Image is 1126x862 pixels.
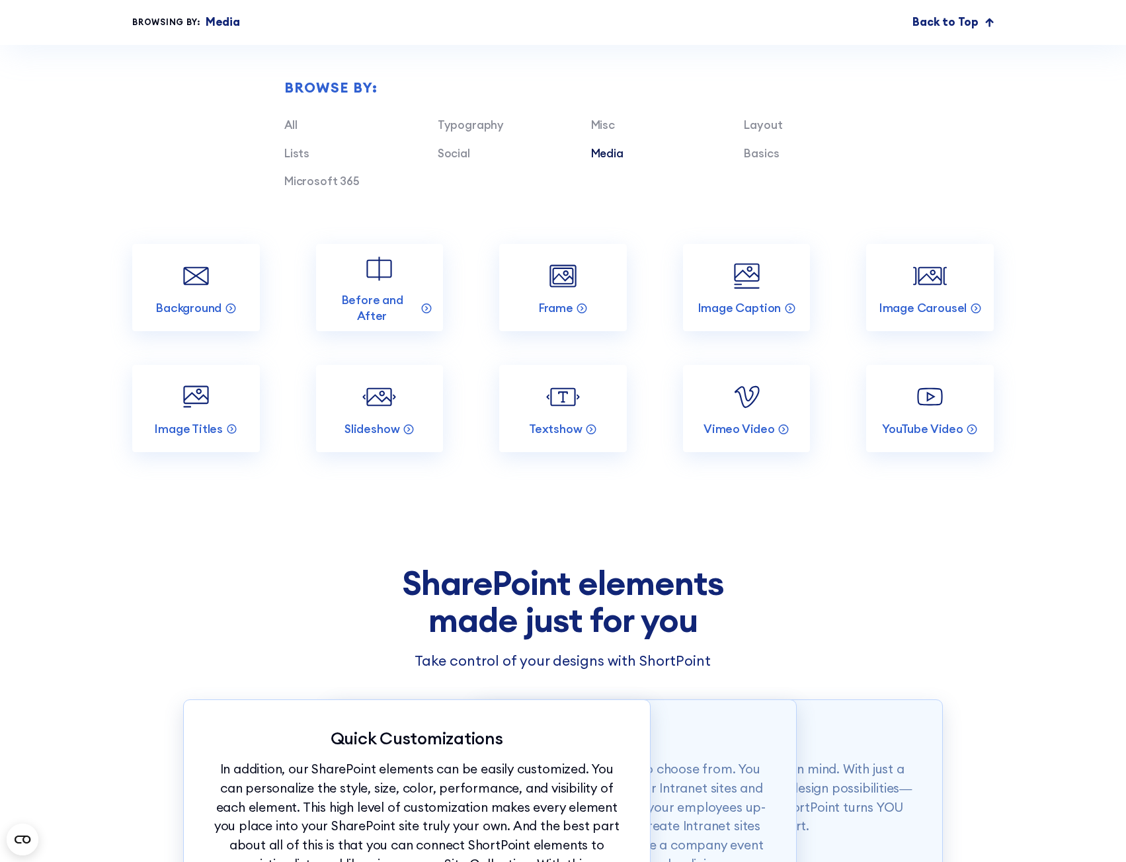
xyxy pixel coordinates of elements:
p: Image Caption [698,300,782,315]
a: Vimeo Video [683,365,810,452]
a: Microsoft 365 [284,174,360,188]
a: Social [438,146,470,161]
img: Frame [546,259,580,293]
a: Textshow [499,365,626,452]
p: Image Carousel [879,300,967,315]
a: Image Carousel [866,244,993,331]
a: Layout [744,118,782,132]
a: YouTube Video [866,365,993,452]
a: Image Titles [132,365,259,452]
p: Textshow [529,421,583,436]
img: Vimeo Video [730,380,764,414]
h2: SharePoint elements made just for you [183,565,944,639]
a: Basics [744,146,779,161]
a: Lists [284,146,309,161]
p: Image Titles [154,421,223,436]
img: YouTube Video [913,380,947,414]
h3: Take control of your designs with ShortPoint [183,650,944,672]
img: Slideshow [362,380,396,414]
img: Background [179,259,213,293]
button: Open CMP widget [7,824,38,855]
a: Frame [499,244,626,331]
p: Background [155,300,221,315]
a: Image Caption [683,244,810,331]
a: Misc [591,118,615,132]
a: All [284,118,298,132]
iframe: Chat Widget [1060,799,1126,862]
p: Back to Top [912,14,978,31]
img: Textshow [546,380,580,414]
p: YouTube Video [882,421,963,436]
a: Typography [438,118,504,132]
p: Quick Customizations [212,728,622,749]
p: Slideshow [344,421,399,436]
p: Vimeo Video [704,421,775,436]
img: Image Titles [179,380,213,414]
a: Back to Top [912,14,994,31]
a: Before and After [316,244,443,331]
div: Browse by: [284,81,897,95]
a: Background [132,244,259,331]
p: Media [206,14,240,31]
img: Image Caption [730,259,764,293]
a: Slideshow [316,365,443,452]
a: Media [591,146,623,161]
p: Before and After [327,292,418,323]
p: Frame [538,300,573,315]
div: Browsing by: [132,16,200,28]
img: Before and After [362,252,396,286]
img: Image Carousel [913,259,947,293]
